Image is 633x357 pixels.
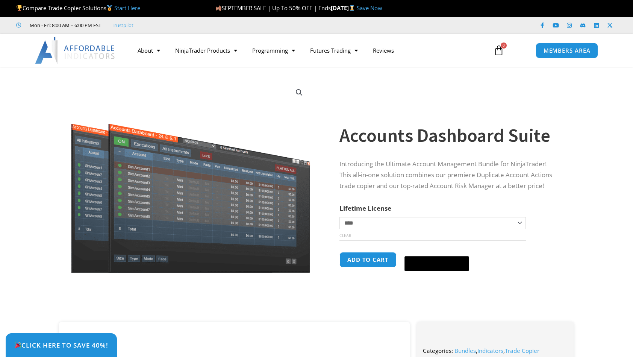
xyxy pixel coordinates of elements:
[16,4,140,12] span: Compare Trade Copier Solutions
[245,42,303,59] a: Programming
[544,48,591,53] span: MEMBERS AREA
[349,5,355,11] img: ⌛
[70,80,312,273] img: Screenshot 2024-08-26 155710eeeee
[215,4,331,12] span: SEPTEMBER SALE | Up To 50% OFF | Ends
[339,159,559,191] p: Introducing the Ultimate Account Management Bundle for NinjaTrader! This all-in-one solution comb...
[15,342,21,348] img: 🎉
[536,43,598,58] a: MEMBERS AREA
[403,251,471,252] iframe: Secure express checkout frame
[112,21,133,30] a: Trustpilot
[339,233,351,238] a: Clear options
[339,122,559,149] h1: Accounts Dashboard Suite
[365,42,401,59] a: Reviews
[292,86,306,99] a: View full-screen image gallery
[357,4,382,12] a: Save Now
[216,5,221,11] img: 🍂
[107,5,112,11] img: 🥇
[339,252,397,267] button: Add to cart
[130,42,168,59] a: About
[114,4,140,12] a: Start Here
[501,43,507,49] span: 0
[303,42,365,59] a: Futures Trading
[35,37,116,64] img: LogoAI | Affordable Indicators – NinjaTrader
[331,4,357,12] strong: [DATE]
[17,5,22,11] img: 🏆
[339,204,391,213] label: Lifetime License
[14,342,108,348] span: Click Here to save 40%!
[28,21,101,30] span: Mon - Fri: 8:00 AM – 6:00 PM EST
[168,42,245,59] a: NinjaTrader Products
[404,256,469,271] button: Buy with GPay
[6,333,117,357] a: 🎉Click Here to save 40%!
[130,42,485,59] nav: Menu
[482,39,515,61] a: 0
